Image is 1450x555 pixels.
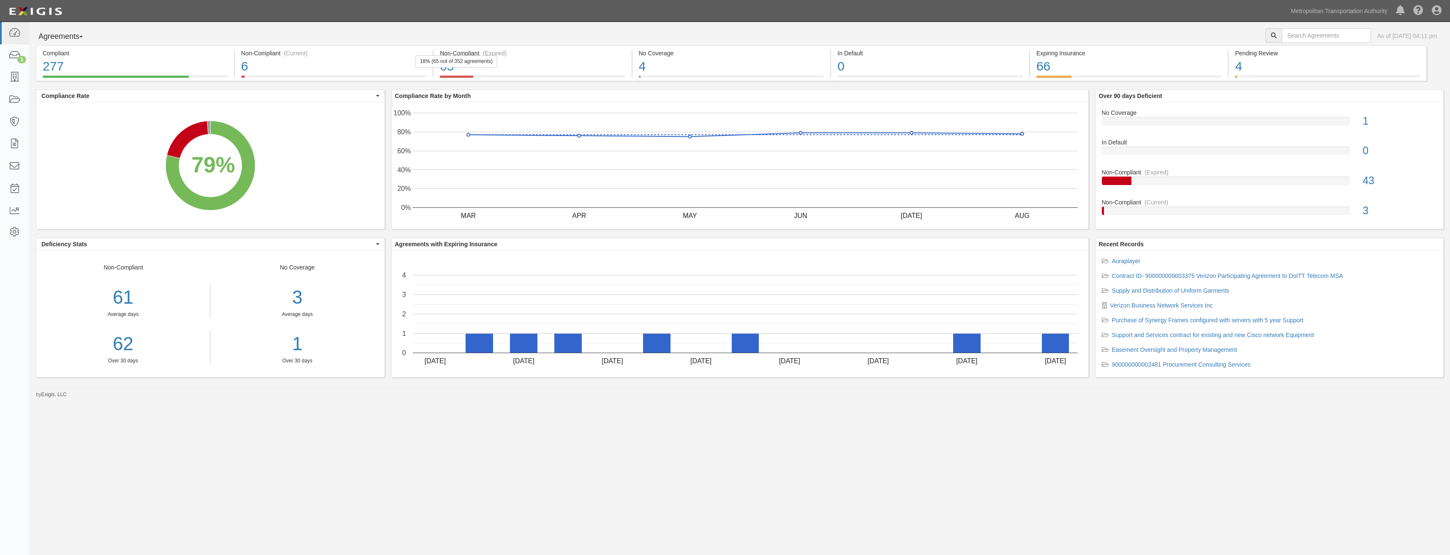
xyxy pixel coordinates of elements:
svg: A chart. [36,102,384,229]
text: 40% [397,166,411,173]
div: Non-Compliant (Current) [241,49,427,57]
a: Non-Compliant(Current)6 [235,76,433,82]
div: No Coverage [1096,109,1444,117]
div: 1 [17,56,26,63]
a: Non-Compliant(Expired)6518% (65 out of 352 agreements) [433,76,632,82]
a: Non-Compliant(Expired)43 [1102,168,1437,198]
div: 0 [837,57,1023,76]
a: Expiring Insurance66 [1030,76,1228,82]
div: Non-Compliant [36,263,210,365]
a: In Default0 [831,76,1029,82]
text: 4 [402,272,406,279]
div: No Coverage [210,263,384,365]
a: Verizon Business Network Services Inc [1110,302,1213,309]
div: No Coverage [639,49,824,57]
text: APR [572,212,586,219]
div: (Current) [284,49,308,57]
img: logo-5460c22ac91f19d4615b14bd174203de0afe785f0fc80cf4dbbc73dc1793850b.png [6,4,65,19]
text: [DATE] [513,357,534,364]
div: Average days [36,311,210,318]
div: (Current) [1145,198,1168,207]
div: In Default [837,49,1023,57]
div: Expiring Insurance [1036,49,1222,57]
text: AUG [1015,212,1030,219]
a: Support and Services contract for existing and new Cisco network Equipment [1112,332,1314,338]
b: Over 90 days Deficient [1099,92,1162,99]
a: 1 [217,331,378,357]
svg: A chart. [392,250,1088,377]
text: [DATE] [779,357,800,364]
a: Easement Oversight and Property Management [1112,346,1237,353]
div: Over 30 days [217,357,378,365]
div: 61 [36,284,210,311]
div: Non-Compliant [1096,168,1444,177]
text: 80% [397,128,411,136]
div: 4 [639,57,824,76]
b: Recent Records [1099,241,1144,248]
i: Help Center - Complianz [1413,6,1423,16]
span: Compliance Rate [41,92,374,100]
svg: A chart. [392,102,1088,229]
button: Agreements [36,28,99,45]
a: Non-Compliant(Current)3 [1102,198,1437,222]
div: (Expired) [483,49,507,57]
div: 43 [1356,173,1443,188]
button: Compliance Rate [36,90,384,102]
div: 1 [1356,114,1443,129]
a: In Default0 [1102,138,1437,168]
div: 65 [440,57,625,76]
text: 0% [401,204,411,211]
a: Auraplayer [1112,258,1141,264]
text: MAY [683,212,697,219]
div: Non-Compliant [1096,198,1444,207]
button: Deficiency Stats [36,238,384,250]
div: 79% [191,150,235,181]
div: Non-Compliant (Expired) [440,49,625,57]
a: Exigis, LLC [41,392,67,397]
a: No Coverage1 [1102,109,1437,139]
text: 60% [397,147,411,154]
div: 6 [241,57,427,76]
text: 0 [402,349,406,356]
div: 66 [1036,57,1222,76]
text: MAR [461,212,476,219]
text: JUN [794,212,807,219]
div: (Expired) [1145,168,1169,177]
a: 900000000002481 Procurement Consulting Services [1112,361,1251,368]
span: Deficiency Stats [41,240,374,248]
a: Compliant277 [36,76,234,82]
div: Average days [217,311,378,318]
text: [DATE] [602,357,623,364]
text: 2 [402,310,406,318]
div: 4 [1235,57,1420,76]
div: Compliant [43,49,228,57]
text: [DATE] [424,357,445,364]
div: 0 [1356,143,1443,158]
text: 20% [397,185,411,192]
a: Supply and Distribution of Uniform Garments [1112,287,1229,294]
text: [DATE] [867,357,889,364]
div: 3 [1356,203,1443,218]
div: 3 [217,284,378,311]
a: 62 [36,331,210,357]
text: [DATE] [901,212,922,219]
a: Pending Review4 [1229,76,1427,82]
small: by [36,391,67,398]
text: 3 [402,291,406,298]
text: 1 [402,330,406,337]
a: No Coverage4 [632,76,831,82]
text: 100% [393,109,411,117]
div: 18% (65 out of 352 agreements) [415,55,497,68]
text: [DATE] [956,357,977,364]
b: Agreements with Expiring Insurance [395,241,498,248]
text: [DATE] [690,357,711,364]
div: Over 30 days [36,357,210,365]
div: As of [DATE] 04:11 pm [1377,32,1437,40]
a: Metropolitan Transportation Authority [1286,3,1392,19]
text: [DATE] [1044,357,1066,364]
